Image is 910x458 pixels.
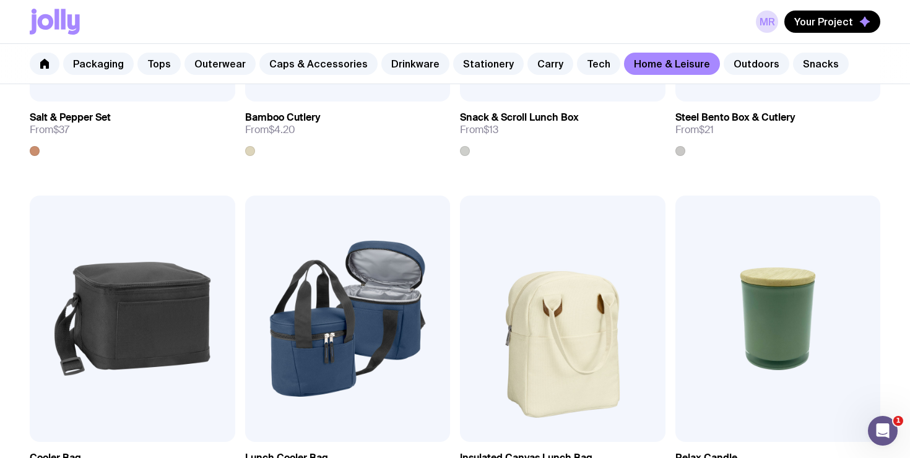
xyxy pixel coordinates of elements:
[893,416,903,426] span: 1
[245,124,295,136] span: From
[53,123,69,136] span: $37
[868,416,898,446] iframe: Intercom live chat
[675,111,795,124] h3: Steel Bento Box & Cutlery
[460,124,498,136] span: From
[675,124,714,136] span: From
[245,102,451,156] a: Bamboo CutleryFrom$4.20
[30,111,111,124] h3: Salt & Pepper Set
[624,53,720,75] a: Home & Leisure
[259,53,378,75] a: Caps & Accessories
[784,11,880,33] button: Your Project
[453,53,524,75] a: Stationery
[184,53,256,75] a: Outerwear
[269,123,295,136] span: $4.20
[793,53,849,75] a: Snacks
[460,102,665,156] a: Snack & Scroll Lunch BoxFrom$13
[724,53,789,75] a: Outdoors
[30,124,69,136] span: From
[756,11,778,33] a: MR
[527,53,573,75] a: Carry
[245,111,321,124] h3: Bamboo Cutlery
[381,53,449,75] a: Drinkware
[794,15,853,28] span: Your Project
[137,53,181,75] a: Tops
[63,53,134,75] a: Packaging
[30,102,235,156] a: Salt & Pepper SetFrom$37
[577,53,620,75] a: Tech
[483,123,498,136] span: $13
[675,102,881,156] a: Steel Bento Box & CutleryFrom$21
[460,111,579,124] h3: Snack & Scroll Lunch Box
[699,123,714,136] span: $21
